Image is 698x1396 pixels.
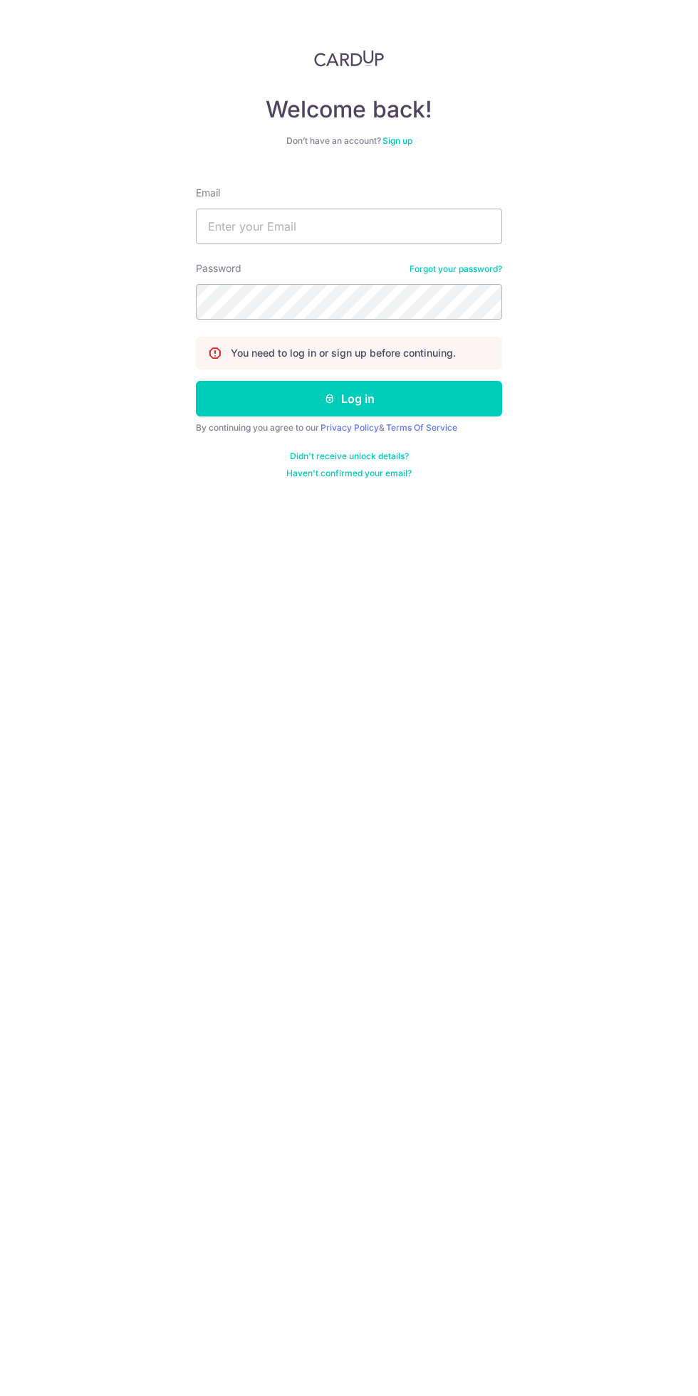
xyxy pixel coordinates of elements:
[196,261,241,275] label: Password
[321,422,379,433] a: Privacy Policy
[196,186,220,200] label: Email
[196,209,502,244] input: Enter your Email
[196,135,502,147] div: Don’t have an account?
[196,95,502,124] h4: Welcome back!
[290,451,409,462] a: Didn't receive unlock details?
[314,50,384,67] img: CardUp Logo
[382,135,412,146] a: Sign up
[231,346,456,360] p: You need to log in or sign up before continuing.
[386,422,457,433] a: Terms Of Service
[410,263,502,275] a: Forgot your password?
[196,422,502,434] div: By continuing you agree to our &
[196,381,502,416] button: Log in
[286,468,412,479] a: Haven't confirmed your email?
